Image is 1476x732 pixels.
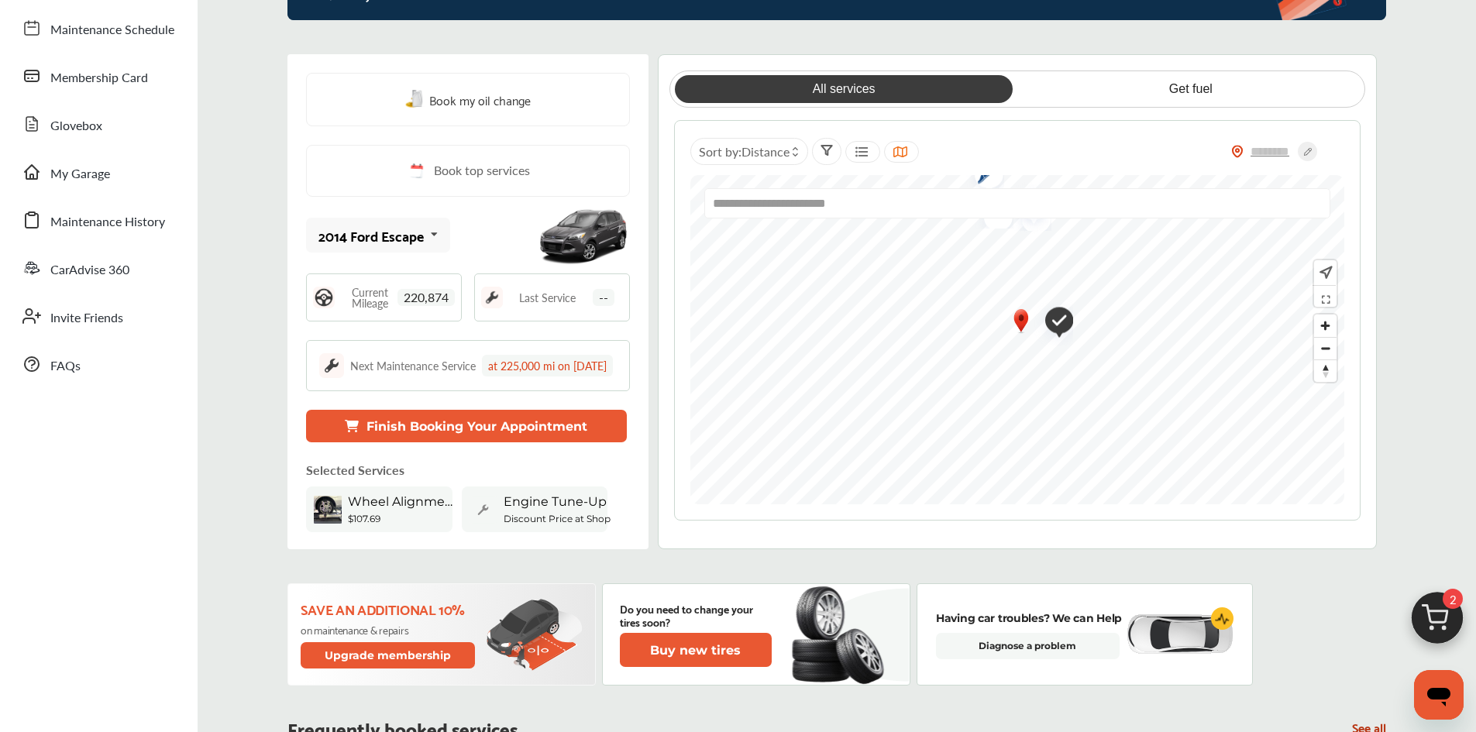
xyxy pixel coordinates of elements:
[301,624,478,636] p: on maintenance & repairs
[14,344,182,384] a: FAQs
[482,355,613,376] div: at 225,000 mi on [DATE]
[620,633,775,667] a: Buy new tires
[350,358,476,373] div: Next Maintenance Service
[936,610,1122,627] p: Having car troubles? We can Help
[301,642,476,668] button: Upgrade membership
[306,461,404,479] p: Selected Services
[593,289,614,306] span: --
[1012,308,1030,335] div: Map marker
[504,494,607,509] span: Engine Tune-Up
[487,599,583,671] img: update-membership.81812027.svg
[699,143,790,160] span: Sort by :
[620,633,772,667] button: Buy new tires
[319,353,344,378] img: maintenance_logo
[690,175,1360,504] canvas: Map
[1012,308,1030,335] img: location.1b30aa58764da319a9ec.png
[741,143,790,160] span: Distance
[1034,298,1073,345] img: check-icon.521c8815.svg
[434,161,530,180] span: Book top services
[429,89,531,110] span: Book my oil change
[1008,184,1047,233] div: Map marker
[14,8,182,48] a: Maintenance Schedule
[14,296,182,336] a: Invite Friends
[14,200,182,240] a: Maintenance History
[1314,359,1337,382] button: Reset bearing to north
[1010,198,1051,231] img: logo-mavis.png
[50,164,110,184] span: My Garage
[936,633,1120,659] a: Diagnose a problem
[50,68,148,88] span: Membership Card
[1414,670,1464,720] iframe: Button to launch messaging window, conversation in progress
[470,496,497,524] img: default_wrench_icon.d1a43860.svg
[314,496,342,524] img: wheel-alignment-thumb.jpg
[301,600,478,617] p: Save an additional 10%
[342,287,397,308] span: Current Mileage
[313,287,335,308] img: steering_logo
[405,90,425,109] img: oil-change.e5047c97.svg
[1314,314,1337,337] button: Zoom in
[406,161,426,180] img: cal_icon.0803b883.svg
[50,356,81,376] span: FAQs
[14,152,182,192] a: My Garage
[1034,298,1072,345] div: Map marker
[318,228,424,243] div: 2014 Ford Escape
[14,104,182,144] a: Glovebox
[50,308,123,328] span: Invite Friends
[306,145,630,197] a: Book top services
[14,248,182,288] a: CarAdvise 360
[537,201,630,270] img: mobile_8897_st0640_046.jpg
[1314,337,1337,359] button: Zoom out
[1443,589,1463,609] span: 2
[1400,585,1474,659] img: cart_icon.3d0951e8.svg
[50,20,174,40] span: Maintenance Schedule
[504,513,611,524] b: Discount Price at Shop
[519,292,576,303] span: Last Service
[306,410,627,442] button: Finish Booking Your Appointment
[1211,607,1234,631] img: cardiogram-logo.18e20815.svg
[50,260,129,280] span: CarAdvise 360
[481,287,503,308] img: maintenance_logo
[397,289,455,306] span: 220,874
[1125,613,1233,655] img: diagnose-vehicle.c84bcb0a.svg
[405,89,531,110] a: Book my oil change
[1008,184,1049,233] img: logo-pepboys.png
[348,494,456,509] span: Wheel Alignment
[620,602,772,628] p: Do you need to change your tires soon?
[675,75,1013,103] a: All services
[1231,145,1244,158] img: location_vector_orange.38f05af8.svg
[1316,264,1333,281] img: recenter.ce011a49.svg
[50,116,102,136] span: Glovebox
[1022,75,1360,103] a: Get fuel
[1314,338,1337,359] span: Zoom out
[348,513,380,524] b: $107.69
[50,212,165,232] span: Maintenance History
[790,579,893,689] img: new-tire.a0c7fe23.svg
[14,56,182,96] a: Membership Card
